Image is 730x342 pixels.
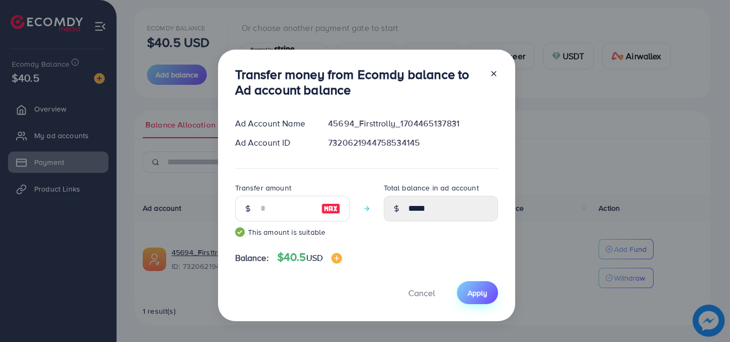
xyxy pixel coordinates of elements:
div: Ad Account ID [227,137,320,149]
img: guide [235,227,245,237]
div: 45694_Firsttrolly_1704465137831 [320,117,506,130]
div: 7320621944758534145 [320,137,506,149]
img: image [331,253,342,264]
span: Apply [468,288,487,298]
label: Transfer amount [235,182,291,193]
span: Balance: [235,252,269,264]
button: Apply [457,281,498,304]
h4: $40.5 [277,251,342,264]
span: USD [306,252,323,264]
div: Ad Account Name [227,117,320,130]
small: This amount is suitable [235,227,350,237]
h3: Transfer money from Ecomdy balance to Ad account balance [235,67,481,98]
img: image [321,202,340,215]
span: Cancel [408,287,435,299]
button: Cancel [395,281,448,304]
label: Total balance in ad account [384,182,479,193]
